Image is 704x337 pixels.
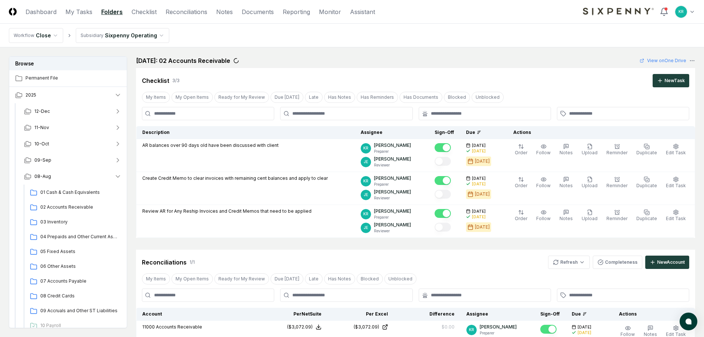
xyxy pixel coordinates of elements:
[374,175,411,182] p: [PERSON_NAME]
[333,324,388,330] a: ($3,072.09)
[435,157,451,166] button: Mark complete
[40,219,119,225] span: 03 Inventory
[287,324,322,330] button: ($3,072.09)
[513,208,529,223] button: Order
[635,142,659,158] button: Duplicate
[27,186,122,199] a: 01 Cash & Cash Equivalents
[472,181,486,187] div: [DATE]
[18,119,127,136] button: 11-Nov
[327,308,394,321] th: Per Excel
[666,150,686,155] span: Edit Task
[515,150,527,155] span: Order
[535,175,552,191] button: Follow
[540,325,557,334] button: Mark complete
[679,9,684,14] span: KR
[558,142,574,158] button: Notes
[319,7,341,16] a: Monitor
[25,75,122,81] span: Permanent File
[535,208,552,223] button: Follow
[475,191,490,198] div: [DATE]
[374,149,411,154] p: Preparer
[374,195,411,201] p: Reviewer
[27,319,122,333] a: 10 Payroll
[27,216,122,229] a: 03 Inventory
[363,145,368,151] span: KR
[664,208,687,223] button: Edit Task
[472,176,486,181] span: [DATE]
[399,92,442,103] button: Has Documents
[9,87,127,103] button: 2025
[583,8,654,16] img: Sixpenny logo
[142,208,312,215] p: Review AR for Any Reship Invoices and Credit Memos that need to be applied
[666,183,686,188] span: Edit Task
[271,273,303,284] button: Due Today
[34,108,50,115] span: 12-Dec
[469,327,474,333] span: KR
[156,324,202,330] span: Accounts Receivable
[472,148,486,154] div: [DATE]
[435,223,451,232] button: Mark complete
[582,150,598,155] span: Upload
[560,150,573,155] span: Notes
[680,313,697,330] button: atlas-launcher
[9,8,17,16] img: Logo
[27,304,122,318] a: 09 Accruals and Other ST Liabilities
[25,92,36,98] span: 2025
[34,157,51,164] span: 09-Sep
[605,208,629,223] button: Reminder
[324,92,355,103] button: Has Notes
[354,324,379,330] div: ($3,072.09)
[324,273,355,284] button: Has Notes
[40,263,119,270] span: 06 Other Assets
[536,150,551,155] span: Follow
[645,256,689,269] button: NewAccount
[664,175,687,191] button: Edit Task
[644,331,657,337] span: Notes
[27,230,122,244] a: 04 Prepaids and Other Current Assets
[142,324,155,330] span: 11000
[40,233,119,240] span: 04 Prepaids and Other Current Assets
[9,70,127,87] a: Permanent File
[216,7,233,16] a: Notes
[350,7,375,16] a: Assistant
[636,216,657,221] span: Duplicate
[466,129,496,136] div: Due
[620,331,635,337] span: Follow
[472,214,486,220] div: [DATE]
[132,7,157,16] a: Checklist
[560,183,573,188] span: Notes
[142,142,279,149] p: AR balances over 90 days old have been discussed with client
[25,7,57,16] a: Dashboard
[40,322,119,329] span: 10 Payroll
[472,209,486,214] span: [DATE]
[444,92,470,103] button: Blocked
[560,216,573,221] span: Notes
[172,77,180,84] div: 3 / 3
[578,330,591,336] div: [DATE]
[582,183,598,188] span: Upload
[657,259,685,266] div: New Account
[666,331,686,337] span: Edit Task
[435,176,451,185] button: Mark complete
[40,278,119,284] span: 07 Accounts Payable
[242,7,274,16] a: Documents
[475,224,490,230] div: [DATE]
[480,324,517,330] p: [PERSON_NAME]
[190,259,195,266] div: 1 / 1
[18,103,127,119] button: 12-Dec
[364,225,368,230] span: JE
[374,222,411,228] p: [PERSON_NAME]
[480,330,517,336] p: Preparer
[515,183,527,188] span: Order
[374,228,411,234] p: Reviewer
[548,256,590,269] button: Refresh
[605,175,629,191] button: Reminder
[435,143,451,152] button: Mark complete
[636,150,657,155] span: Duplicate
[34,173,51,180] span: 08-Aug
[435,209,451,218] button: Mark complete
[558,208,574,223] button: Notes
[394,308,460,321] th: Difference
[593,256,642,269] button: Completeness
[374,156,411,162] p: [PERSON_NAME]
